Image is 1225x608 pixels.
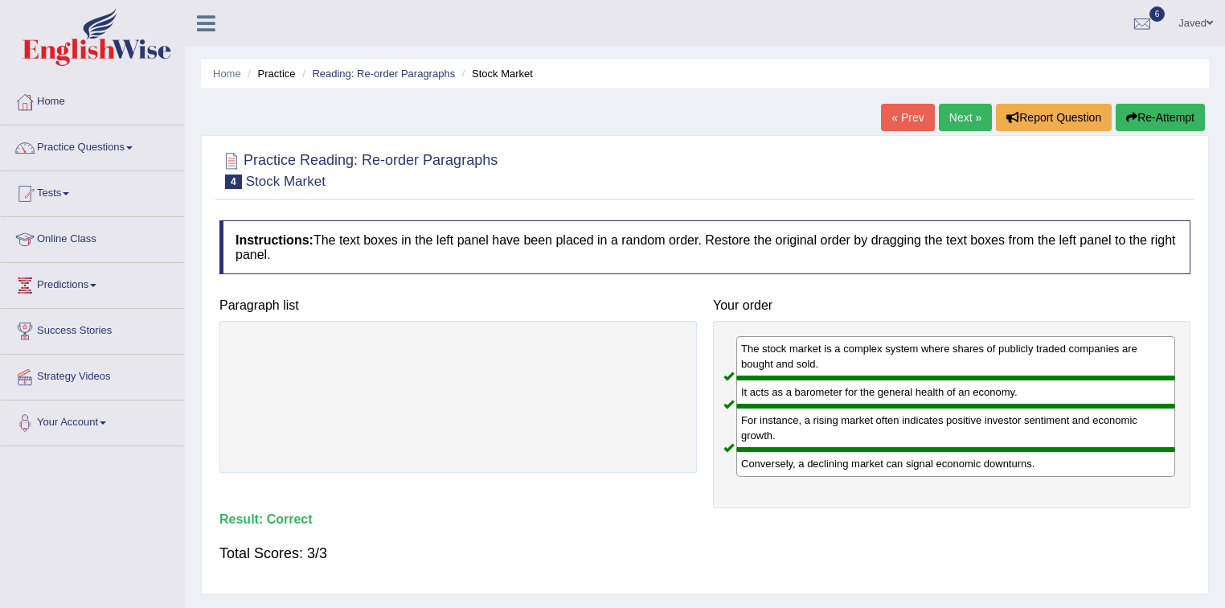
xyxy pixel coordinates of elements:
div: Conversely, a declining market can signal economic downturns. [736,450,1175,476]
a: « Prev [881,104,934,131]
h4: Paragraph list [219,298,697,313]
b: Instructions: [236,233,313,247]
div: The stock market is a complex system where shares of publicly traded companies are bought and sold. [736,336,1175,378]
li: Practice [244,66,295,81]
button: Re-Attempt [1116,104,1205,131]
li: Stock Market [458,66,533,81]
a: Strategy Videos [1,355,184,395]
a: Home [213,68,241,80]
span: 4 [225,175,242,189]
a: Success Stories [1,309,184,349]
a: Practice Questions [1,125,184,166]
a: Next » [939,104,992,131]
h4: Your order [713,298,1190,313]
div: It acts as a barometer for the general health of an economy. [736,378,1175,406]
div: Total Scores: 3/3 [219,534,1190,573]
a: Your Account [1,401,184,441]
a: Online Class [1,217,184,257]
div: For instance, a rising market often indicates positive investor sentiment and economic growth. [736,406,1175,450]
a: Home [1,80,184,120]
span: 6 [1149,6,1166,22]
h2: Practice Reading: Re-order Paragraphs [219,149,498,189]
a: Tests [1,171,184,212]
a: Predictions [1,263,184,303]
a: Reading: Re-order Paragraphs [312,68,455,80]
h4: Result: [219,512,1190,527]
button: Report Question [996,104,1112,131]
h4: The text boxes in the left panel have been placed in a random order. Restore the original order b... [219,220,1190,274]
small: Stock Market [246,174,326,189]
